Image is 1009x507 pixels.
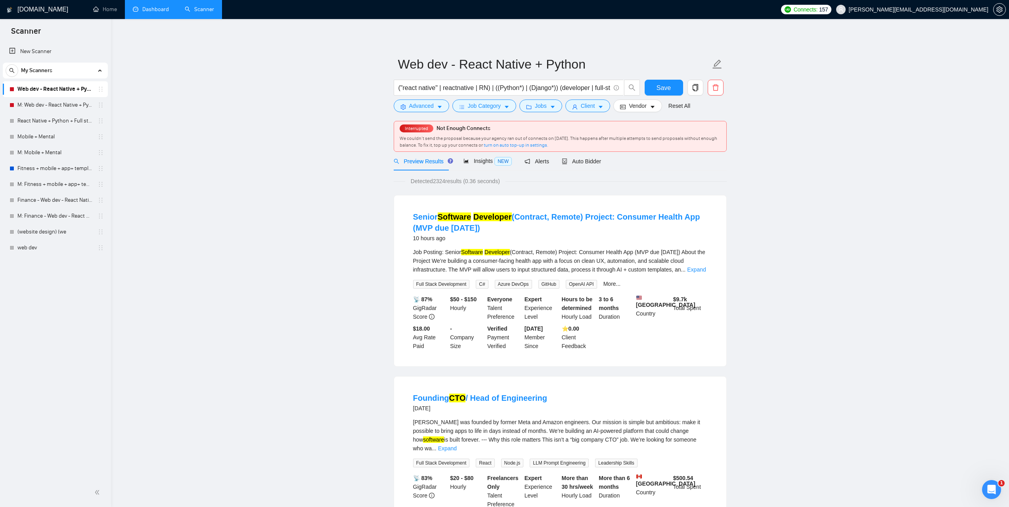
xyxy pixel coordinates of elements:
[405,177,505,186] span: Detected 2324 results (0.36 seconds)
[400,136,717,148] span: We couldn’t send the proposal because your agency ran out of connects on [DATE]. This happens aft...
[413,248,707,274] div: Job Posting: Senior (Contract, Remote) Project: Consumer Health App (MVP due [DATE]) About the Pr...
[525,475,542,481] b: Expert
[17,81,93,97] a: Web dev - React Native + Python
[636,295,695,308] b: [GEOGRAPHIC_DATA]
[448,324,486,350] div: Company Size
[486,295,523,321] div: Talent Preference
[413,418,707,453] div: [PERSON_NAME] was founded by former Meta and Amazon engineers. Our mission is simple but ambitiou...
[450,296,477,302] b: $50 - $150
[413,394,548,402] a: FoundingCTO/ Head of Engineering
[562,325,579,332] b: ⭐️ 0.00
[476,280,488,289] span: C#
[185,6,214,13] a: searchScanner
[17,129,93,145] a: Mobile + Mental
[645,80,683,96] button: Save
[595,459,638,467] span: Leadership Skills
[993,3,1006,16] button: setting
[133,6,169,13] a: dashboardDashboard
[538,280,559,289] span: GitHub
[17,113,93,129] a: React Native + Python + Full stack
[413,459,470,467] span: Full Stack Development
[413,212,700,232] a: SeniorSoftware Developer(Contract, Remote) Project: Consumer Health App (MVP due [DATE])
[98,118,104,124] span: holder
[412,295,449,321] div: GigRadar Score
[484,142,548,148] a: turn on auto top-up in settings.
[982,480,1001,499] iframe: Intercom live chat
[429,493,435,498] span: info-circle
[437,125,490,132] span: Not Enough Connects
[650,104,655,110] span: caret-down
[525,325,543,332] b: [DATE]
[98,102,104,108] span: holder
[413,475,433,481] b: 📡 83%
[562,296,593,311] b: Hours to be determined
[572,104,578,110] span: user
[993,6,1006,13] a: setting
[93,6,117,13] a: homeHome
[98,229,104,235] span: holder
[98,181,104,187] span: holder
[432,445,437,452] span: ...
[487,475,519,490] b: Freelancers Only
[668,101,690,110] a: Reset All
[624,84,639,91] span: search
[17,176,93,192] a: M: Fitness + mobile + app+ template
[562,475,593,490] b: More than 30 hrs/week
[634,295,672,321] div: Country
[21,63,52,78] span: My Scanners
[413,296,433,302] b: 📡 87%
[530,459,589,467] span: LLM Prompt Engineering
[6,64,18,77] button: search
[620,104,626,110] span: idcard
[657,83,671,93] span: Save
[629,101,646,110] span: Vendor
[413,233,707,243] div: 10 hours ago
[402,126,431,131] span: Interrupted
[438,212,471,221] mark: Software
[523,324,560,350] div: Member Since
[565,99,611,112] button: userClientcaret-down
[495,280,532,289] span: Azure DevOps
[687,266,706,273] a: Expand
[566,280,597,289] span: OpenAI API
[525,296,542,302] b: Expert
[413,325,430,332] b: $18.00
[17,208,93,224] a: M: Finance - Web dev - React Native + Python + Mental
[9,44,101,59] a: New Scanner
[3,63,108,256] li: My Scanners
[613,99,662,112] button: idcardVendorcaret-down
[560,295,597,321] div: Hourly Load
[785,6,791,13] img: upwork-logo.png
[94,488,102,496] span: double-left
[429,314,435,320] span: info-circle
[688,84,703,91] span: copy
[501,459,524,467] span: Node.js
[17,161,93,176] a: Fitness + mobile + app+ template
[459,104,465,110] span: bars
[525,158,549,165] span: Alerts
[7,4,12,16] img: logo
[398,83,610,93] input: Search Freelance Jobs...
[17,192,93,208] a: Finance - Web dev - React Native + Python + Mental
[468,101,501,110] span: Job Category
[423,436,444,443] mark: software
[712,59,722,69] span: edit
[400,104,406,110] span: setting
[550,104,555,110] span: caret-down
[598,104,603,110] span: caret-down
[673,296,687,302] b: $ 9.7k
[409,101,434,110] span: Advanced
[708,80,724,96] button: delete
[636,474,695,487] b: [GEOGRAPHIC_DATA]
[449,394,466,402] mark: CTO
[636,474,642,479] img: 🇨🇦
[450,475,473,481] b: $20 - $80
[412,324,449,350] div: Avg Rate Paid
[526,104,532,110] span: folder
[461,249,483,255] mark: Software
[394,159,399,164] span: search
[614,85,619,90] span: info-circle
[447,157,454,165] div: Tooltip anchor
[413,280,470,289] span: Full Stack Development
[519,99,562,112] button: folderJobscaret-down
